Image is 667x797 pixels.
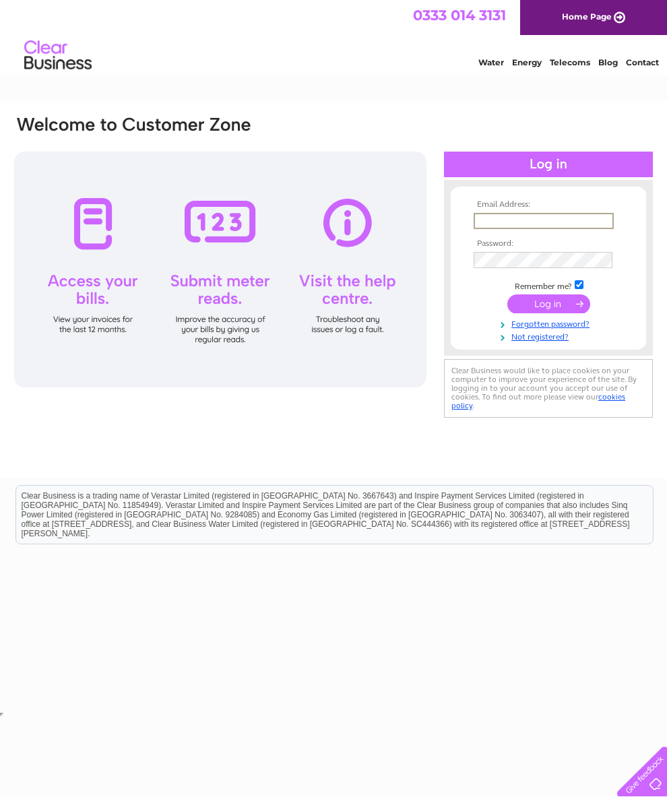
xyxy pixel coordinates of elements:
th: Email Address: [470,200,627,210]
a: Forgotten password? [474,317,627,329]
a: Energy [512,57,542,67]
td: Remember me? [470,278,627,292]
img: logo.png [24,35,92,76]
div: Clear Business is a trading name of Verastar Limited (registered in [GEOGRAPHIC_DATA] No. 3667643... [16,7,653,65]
a: Telecoms [550,57,590,67]
a: 0333 014 3131 [413,7,506,24]
a: Water [478,57,504,67]
input: Submit [507,294,590,313]
a: cookies policy [451,392,625,410]
a: Blog [598,57,618,67]
a: Not registered? [474,329,627,342]
a: Contact [626,57,659,67]
th: Password: [470,239,627,249]
div: Clear Business would like to place cookies on your computer to improve your experience of the sit... [444,359,653,418]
